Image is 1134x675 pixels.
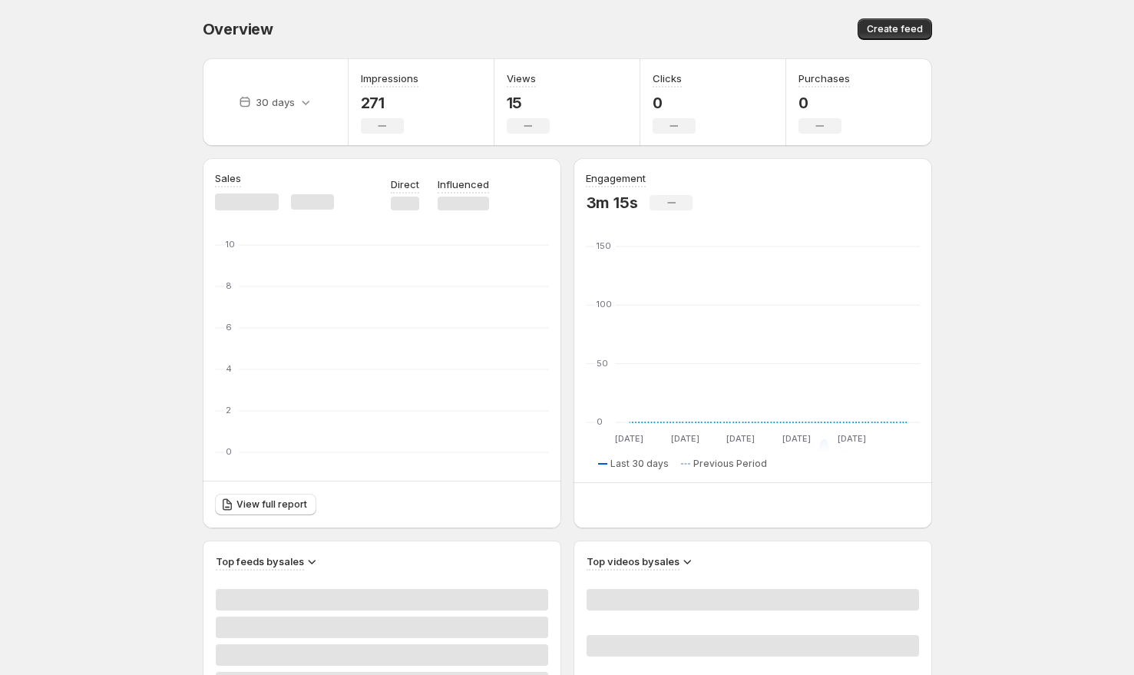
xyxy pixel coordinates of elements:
[586,194,638,212] p: 3m 15s
[693,458,767,470] span: Previous Period
[653,71,682,86] h3: Clicks
[587,554,679,569] h3: Top videos by sales
[597,358,608,369] text: 50
[226,239,235,250] text: 10
[597,299,612,309] text: 100
[798,94,850,112] p: 0
[858,18,932,40] button: Create feed
[507,71,536,86] h3: Views
[361,94,418,112] p: 271
[256,94,295,110] p: 30 days
[438,177,489,192] p: Influenced
[236,498,307,511] span: View full report
[215,494,316,515] a: View full report
[597,240,611,251] text: 150
[203,20,273,38] span: Overview
[391,177,419,192] p: Direct
[226,405,231,415] text: 2
[653,94,696,112] p: 0
[226,446,232,457] text: 0
[507,94,550,112] p: 15
[838,433,866,444] text: [DATE]
[597,416,603,427] text: 0
[215,170,241,186] h3: Sales
[361,71,418,86] h3: Impressions
[867,23,923,35] span: Create feed
[782,433,810,444] text: [DATE]
[586,170,646,186] h3: Engagement
[226,280,232,291] text: 8
[610,458,669,470] span: Last 30 days
[798,71,850,86] h3: Purchases
[670,433,699,444] text: [DATE]
[226,322,232,333] text: 6
[615,433,643,444] text: [DATE]
[226,363,232,374] text: 4
[216,554,304,569] h3: Top feeds by sales
[726,433,755,444] text: [DATE]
